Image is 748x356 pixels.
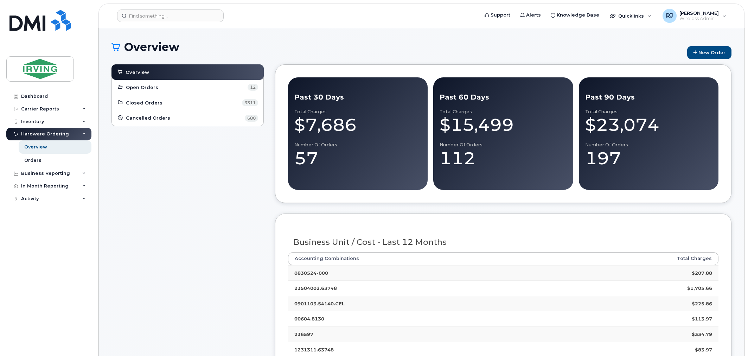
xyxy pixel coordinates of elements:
[248,84,258,91] span: 12
[440,148,567,169] div: 112
[692,270,712,276] strong: $207.88
[294,285,337,291] strong: 23504002.63748
[293,238,713,247] h3: Business Unit / Cost - Last 12 Months
[440,142,567,148] div: Number of Orders
[294,109,421,115] div: Total Charges
[585,114,712,135] div: $23,074
[440,114,567,135] div: $15,499
[440,92,567,102] div: Past 60 Days
[294,114,421,135] div: $7,686
[294,347,334,352] strong: 1231311.63748
[294,270,328,276] strong: 0830524-000
[294,316,324,322] strong: 00604.8130
[687,285,712,291] strong: $1,705.66
[585,148,712,169] div: 197
[692,331,712,337] strong: $334.79
[692,301,712,306] strong: $225.86
[294,92,421,102] div: Past 30 Days
[245,115,258,122] span: 680
[111,41,684,53] h1: Overview
[126,115,170,121] span: Cancelled Orders
[288,252,569,265] th: Accounting Combinations
[687,46,731,59] a: New Order
[294,301,345,306] strong: 0901103.54140.CEL
[117,68,258,76] a: Overview
[294,148,421,169] div: 57
[585,92,712,102] div: Past 90 Days
[440,109,567,115] div: Total Charges
[695,347,712,352] strong: $83.97
[294,142,421,148] div: Number of Orders
[126,69,149,76] span: Overview
[692,316,712,322] strong: $113.97
[117,98,258,107] a: Closed Orders 3311
[585,142,712,148] div: Number of Orders
[585,109,712,115] div: Total Charges
[569,252,718,265] th: Total Charges
[242,99,258,106] span: 3311
[117,83,258,91] a: Open Orders 12
[126,100,162,106] span: Closed Orders
[117,114,258,122] a: Cancelled Orders 680
[294,331,313,337] strong: 236597
[126,84,158,91] span: Open Orders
